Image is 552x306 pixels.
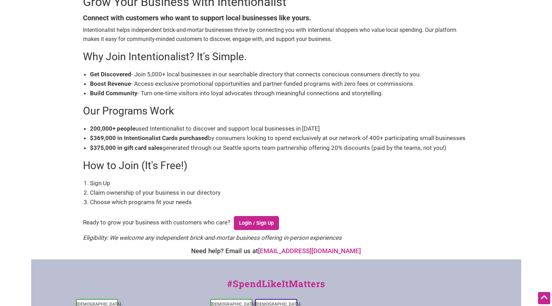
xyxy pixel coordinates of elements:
p: Intentionalist helps independent brick-and-mortar businesses thrive by connecting you with intent... [83,26,469,43]
div: Scroll Back to Top [538,292,550,304]
li: Choose which programs fit your needs [90,197,469,207]
li: generated through our Seattle sports team partnership offering 20% discounts (paid by the teams, ... [90,143,469,153]
b: $375,000 in gift card sales [90,144,162,151]
h2: Why Join Intentionalist? It's Simple. [83,49,469,64]
li: Claim ownership of your business in our directory [90,188,469,197]
b: $369,000 in Intentionalist Cards purchased [90,134,208,141]
li: - Turn one-time visitors into loyal advocates through meaningful connections and storytelling. [90,89,469,98]
li: - Access exclusive promotional opportunities and partner-funded programs with zero fees or commis... [90,79,469,89]
b: Build Community [90,90,138,97]
em: Eligibility: We welcome any independent brick-and-mortar business offering in-person experiences [83,234,342,241]
li: used Intentionalist to discover and support local businesses in [DATE] [90,124,469,133]
b: 200,000+ people [90,125,135,132]
li: by consumers looking to spend exclusively at our network of 400+ participating small businesses [90,133,469,143]
h2: How to Join (It's Free!) [83,158,469,173]
li: Sign Up [90,179,469,188]
a: [EMAIL_ADDRESS][DOMAIN_NAME] [258,247,361,255]
b: Get Discovered [90,71,131,78]
li: - Join 5,000+ local businesses in our searchable directory that connects conscious consumers dire... [90,70,469,79]
b: Boost Revenue [90,80,131,87]
b: Connect with customers who want to support local businesses like yours. [83,14,311,22]
a: Login / Sign Up [234,216,279,230]
h2: Our Programs Work [83,104,469,118]
div: #SpendLikeItMatters [31,277,521,298]
div: Need help? Email us at [35,246,518,256]
div: Ready to grow your business with customers who care? [83,213,469,234]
